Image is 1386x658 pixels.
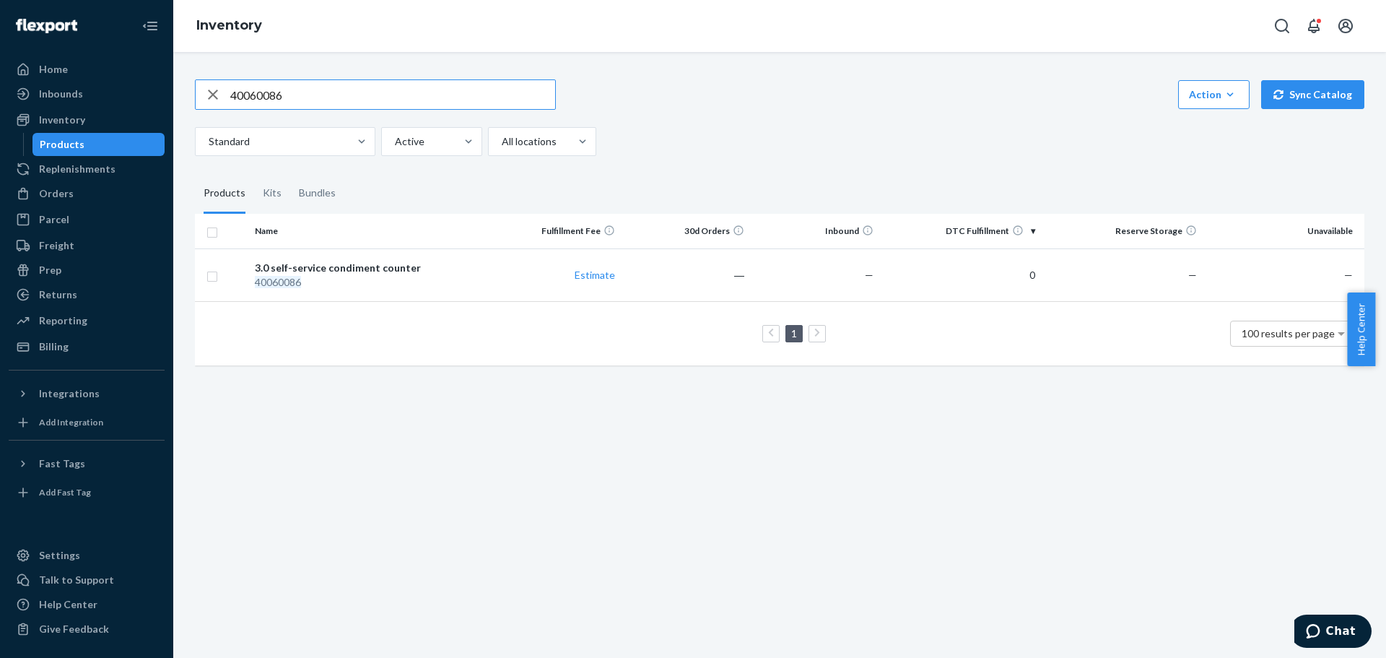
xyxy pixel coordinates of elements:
[9,568,165,592] button: Talk to Support
[39,486,91,498] div: Add Fast Tag
[1242,327,1335,339] span: 100 results per page
[39,238,74,253] div: Freight
[9,335,165,358] a: Billing
[204,173,245,214] div: Products
[230,80,555,109] input: Search inventory by name or sku
[32,133,165,156] a: Products
[9,411,165,434] a: Add Integration
[1347,293,1375,366] button: Help Center
[39,548,80,563] div: Settings
[39,573,114,587] div: Talk to Support
[39,597,97,612] div: Help Center
[1261,80,1364,109] button: Sync Catalog
[185,5,274,47] ol: breadcrumbs
[9,593,165,616] a: Help Center
[9,157,165,181] a: Replenishments
[865,269,873,281] span: —
[1344,269,1353,281] span: —
[9,234,165,257] a: Freight
[621,248,750,301] td: ―
[9,58,165,81] a: Home
[879,214,1041,248] th: DTC Fulfillment
[1178,80,1250,109] button: Action
[1331,12,1360,40] button: Open account menu
[9,618,165,641] button: Give Feedback
[9,259,165,282] a: Prep
[1299,12,1328,40] button: Open notifications
[39,62,68,77] div: Home
[750,214,879,248] th: Inbound
[575,269,615,281] a: Estimate
[255,261,486,275] div: 3.0 self-service condiment counter
[1294,615,1372,651] iframe: Opens a widget where you can chat to one of our agents
[39,416,103,428] div: Add Integration
[136,12,165,40] button: Close Navigation
[39,313,87,328] div: Reporting
[196,17,262,33] a: Inventory
[9,544,165,567] a: Settings
[39,622,109,636] div: Give Feedback
[39,456,85,471] div: Fast Tags
[788,327,800,339] a: Page 1 is your current page
[9,208,165,231] a: Parcel
[39,113,85,127] div: Inventory
[39,386,100,401] div: Integrations
[299,173,336,214] div: Bundles
[1189,87,1239,102] div: Action
[39,212,69,227] div: Parcel
[39,186,74,201] div: Orders
[39,87,83,101] div: Inbounds
[249,214,492,248] th: Name
[500,134,502,149] input: All locations
[16,19,77,33] img: Flexport logo
[492,214,621,248] th: Fulfillment Fee
[39,263,61,277] div: Prep
[393,134,395,149] input: Active
[263,173,282,214] div: Kits
[9,82,165,105] a: Inbounds
[39,162,115,176] div: Replenishments
[255,276,301,288] em: 40060086
[40,137,84,152] div: Products
[1268,12,1296,40] button: Open Search Box
[9,182,165,205] a: Orders
[9,283,165,306] a: Returns
[9,452,165,475] button: Fast Tags
[1188,269,1197,281] span: —
[39,287,77,302] div: Returns
[1203,214,1364,248] th: Unavailable
[621,214,750,248] th: 30d Orders
[9,382,165,405] button: Integrations
[39,339,69,354] div: Billing
[1041,214,1203,248] th: Reserve Storage
[9,108,165,131] a: Inventory
[207,134,209,149] input: Standard
[879,248,1041,301] td: 0
[9,309,165,332] a: Reporting
[9,481,165,504] a: Add Fast Tag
